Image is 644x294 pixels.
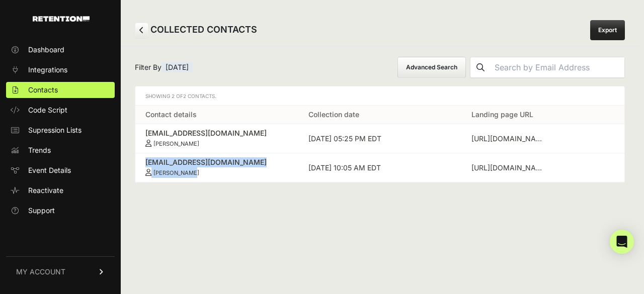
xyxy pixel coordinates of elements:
[6,82,115,98] a: Contacts
[610,230,634,254] div: Open Intercom Messenger
[135,62,193,72] span: Filter By
[6,182,115,199] a: Reactivate
[28,65,67,75] span: Integrations
[298,153,461,182] td: [DATE] 10:05 AM EDT
[33,16,90,22] img: Retention.com
[6,142,115,158] a: Trends
[162,62,193,72] span: [DATE]
[298,124,461,153] td: [DATE] 05:25 PM EDT
[6,203,115,219] a: Support
[135,23,257,38] h2: COLLECTED CONTACTS
[6,122,115,138] a: Supression Lists
[28,185,63,195] span: Reactivate
[16,267,65,277] span: MY ACCOUNT
[471,163,547,173] div: https://ycginvestments.com/
[145,128,288,138] div: [EMAIL_ADDRESS][DOMAIN_NAME]
[491,57,624,77] input: Search by Email Address
[145,128,288,147] a: [EMAIL_ADDRESS][DOMAIN_NAME] [PERSON_NAME]
[153,140,199,147] small: [PERSON_NAME]
[28,105,67,115] span: Code Script
[471,110,533,119] a: Landing page URL
[145,110,197,119] a: Contact details
[28,45,64,55] span: Dashboard
[6,162,115,178] a: Event Details
[145,157,288,176] a: [EMAIL_ADDRESS][DOMAIN_NAME] [PERSON_NAME]
[308,110,359,119] a: Collection date
[590,20,625,40] a: Export
[153,169,199,176] small: [PERSON_NAME]
[28,145,51,155] span: Trends
[471,134,547,144] div: https://ycginvestments.com/team/brian-yacktman/
[28,125,82,135] span: Supression Lists
[6,42,115,58] a: Dashboard
[28,85,58,95] span: Contacts
[6,62,115,78] a: Integrations
[6,256,115,287] a: MY ACCOUNT
[28,165,71,175] span: Event Details
[397,57,466,78] button: Advanced Search
[28,206,55,216] span: Support
[145,93,216,99] span: Showing 2 of
[6,102,115,118] a: Code Script
[145,157,288,167] div: [EMAIL_ADDRESS][DOMAIN_NAME]
[183,93,216,99] span: 2 Contacts.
